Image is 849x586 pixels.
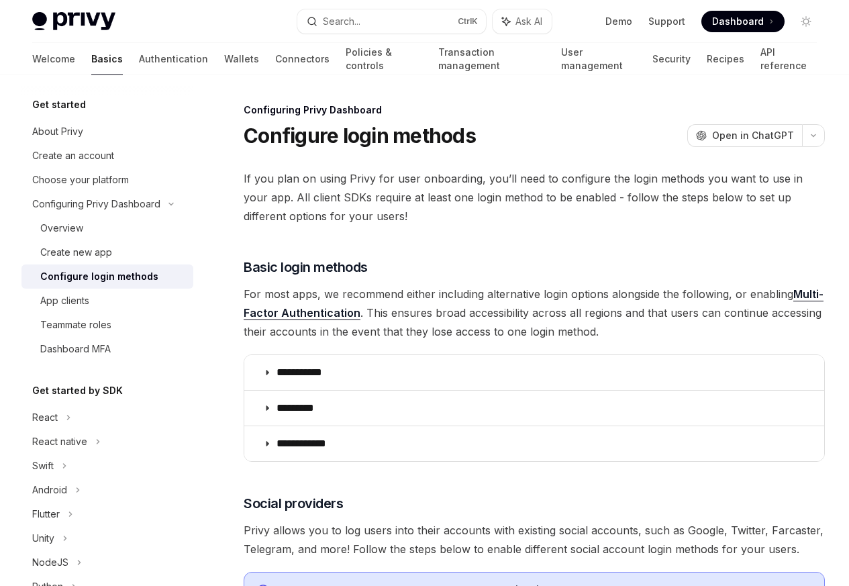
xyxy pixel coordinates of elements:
[21,168,193,192] a: Choose your platform
[21,313,193,337] a: Teammate roles
[21,144,193,168] a: Create an account
[244,285,825,341] span: For most apps, we recommend either including alternative login options alongside the following, o...
[244,169,825,226] span: If you plan on using Privy for user onboarding, you’ll need to configure the login methods you wa...
[244,521,825,558] span: Privy allows you to log users into their accounts with existing social accounts, such as Google, ...
[21,337,193,361] a: Dashboard MFA
[795,11,817,32] button: Toggle dark mode
[32,530,54,546] div: Unity
[32,434,87,450] div: React native
[21,240,193,264] a: Create new app
[32,148,114,164] div: Create an account
[605,15,632,28] a: Demo
[21,289,193,313] a: App clients
[32,172,129,188] div: Choose your platform
[40,293,89,309] div: App clients
[275,43,330,75] a: Connectors
[224,43,259,75] a: Wallets
[652,43,691,75] a: Security
[297,9,486,34] button: Search...CtrlK
[40,220,83,236] div: Overview
[244,258,368,277] span: Basic login methods
[493,9,552,34] button: Ask AI
[40,341,111,357] div: Dashboard MFA
[32,482,67,498] div: Android
[40,268,158,285] div: Configure login methods
[40,317,111,333] div: Teammate roles
[21,264,193,289] a: Configure login methods
[701,11,785,32] a: Dashboard
[687,124,802,147] button: Open in ChatGPT
[707,43,744,75] a: Recipes
[91,43,123,75] a: Basics
[32,43,75,75] a: Welcome
[244,124,476,148] h1: Configure login methods
[21,216,193,240] a: Overview
[32,97,86,113] h5: Get started
[438,43,544,75] a: Transaction management
[712,15,764,28] span: Dashboard
[561,43,637,75] a: User management
[346,43,422,75] a: Policies & controls
[323,13,360,30] div: Search...
[32,196,160,212] div: Configuring Privy Dashboard
[32,506,60,522] div: Flutter
[32,554,68,571] div: NodeJS
[32,458,54,474] div: Swift
[40,244,112,260] div: Create new app
[760,43,817,75] a: API reference
[139,43,208,75] a: Authentication
[32,383,123,399] h5: Get started by SDK
[21,119,193,144] a: About Privy
[32,124,83,140] div: About Privy
[32,409,58,426] div: React
[712,129,794,142] span: Open in ChatGPT
[244,103,825,117] div: Configuring Privy Dashboard
[648,15,685,28] a: Support
[244,494,343,513] span: Social providers
[32,12,115,31] img: light logo
[515,15,542,28] span: Ask AI
[458,16,478,27] span: Ctrl K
